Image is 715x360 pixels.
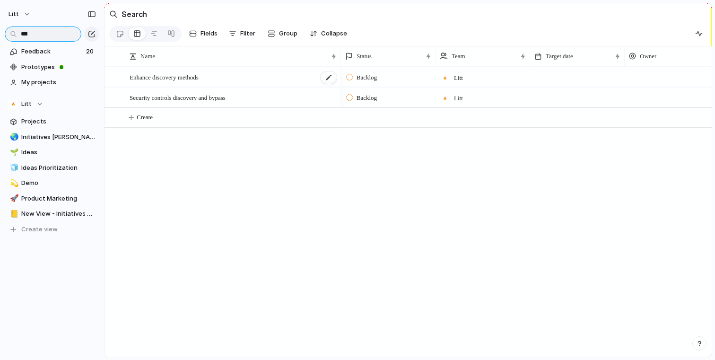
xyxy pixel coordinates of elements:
[21,209,96,219] span: New View - Initiatives and Goals
[263,26,302,41] button: Group
[21,78,96,87] span: My projects
[10,178,17,189] div: 💫
[21,132,96,142] span: Initiatives [PERSON_NAME]
[185,26,221,41] button: Fields
[9,9,19,19] span: Litt
[5,222,99,237] button: Create view
[5,176,99,190] a: 💫Demo
[240,29,255,38] span: Filter
[10,193,17,204] div: 🚀
[130,92,226,103] span: Security controls discovery and bypass
[122,9,147,20] h2: Search
[5,60,99,74] a: Prototypes
[452,52,465,61] span: Team
[5,161,99,175] a: 🧊Ideas Prioritization
[21,99,32,109] span: Litt
[640,52,656,61] span: Owner
[279,29,297,38] span: Group
[21,225,58,234] span: Create view
[5,114,99,129] a: Projects
[454,94,463,103] span: Litt
[130,71,199,82] span: Enhance discovery methods
[357,93,377,103] span: Backlog
[5,145,99,159] a: 🌱Ideas
[10,209,17,220] div: 📒
[9,178,18,188] button: 💫
[306,26,351,41] button: Collapse
[9,163,18,173] button: 🧊
[21,148,96,157] span: Ideas
[5,207,99,221] a: 📒New View - Initiatives and Goals
[10,162,17,173] div: 🧊
[9,209,18,219] button: 📒
[357,73,377,82] span: Backlog
[225,26,259,41] button: Filter
[10,147,17,158] div: 🌱
[137,113,153,122] span: Create
[21,117,96,126] span: Projects
[321,29,347,38] span: Collapse
[21,178,96,188] span: Demo
[21,194,96,203] span: Product Marketing
[21,163,96,173] span: Ideas Prioritization
[201,29,218,38] span: Fields
[357,52,372,61] span: Status
[21,47,83,56] span: Feedback
[9,148,18,157] button: 🌱
[5,44,99,59] a: Feedback20
[546,52,573,61] span: Target date
[5,97,99,111] button: Litt
[140,52,155,61] span: Name
[5,75,99,89] a: My projects
[9,194,18,203] button: 🚀
[10,132,17,142] div: 🌏
[21,62,96,72] span: Prototypes
[454,73,463,83] span: Litt
[5,130,99,144] a: 🌏Initiatives [PERSON_NAME]
[86,47,96,56] span: 20
[9,132,18,142] button: 🌏
[5,192,99,206] a: 🚀Product Marketing
[4,7,35,22] button: Litt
